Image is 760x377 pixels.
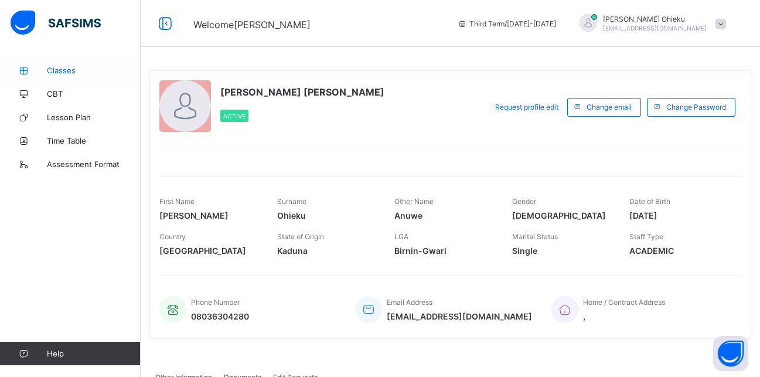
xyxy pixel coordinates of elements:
[512,246,612,256] span: Single
[512,210,612,220] span: [DEMOGRAPHIC_DATA]
[512,197,536,206] span: Gender
[11,11,101,35] img: safsims
[394,210,495,220] span: Anuwe
[47,89,141,99] span: CBT
[583,298,665,307] span: Home / Contract Address
[387,298,432,307] span: Email Address
[458,19,556,28] span: session/term information
[220,86,384,98] span: [PERSON_NAME] [PERSON_NAME]
[629,246,730,256] span: ACADEMIC
[191,311,249,321] span: 08036304280
[47,159,141,169] span: Assessment Format
[277,246,377,256] span: Kaduna
[277,197,306,206] span: Surname
[629,232,663,241] span: Staff Type
[159,232,186,241] span: Country
[568,14,732,33] div: JohnsonOhieku
[47,66,141,75] span: Classes
[495,103,558,111] span: Request profile edit
[629,197,670,206] span: Date of Birth
[394,197,434,206] span: Other Name
[387,311,532,321] span: [EMAIL_ADDRESS][DOMAIN_NAME]
[603,25,707,32] span: [EMAIL_ADDRESS][DOMAIN_NAME]
[277,232,324,241] span: State of Origin
[47,349,140,358] span: Help
[159,246,260,256] span: [GEOGRAPHIC_DATA]
[159,197,195,206] span: First Name
[713,336,748,371] button: Open asap
[47,113,141,122] span: Lesson Plan
[666,103,726,111] span: Change Password
[512,232,558,241] span: Marital Status
[394,232,408,241] span: LGA
[603,15,707,23] span: [PERSON_NAME] Ohieku
[193,19,311,30] span: Welcome [PERSON_NAME]
[587,103,632,111] span: Change email
[629,210,730,220] span: [DATE]
[223,113,246,120] span: Active
[583,311,665,321] span: ,
[191,298,240,307] span: Phone Number
[394,246,495,256] span: Birnin-Gwari
[47,136,141,145] span: Time Table
[159,210,260,220] span: [PERSON_NAME]
[277,210,377,220] span: Ohieku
